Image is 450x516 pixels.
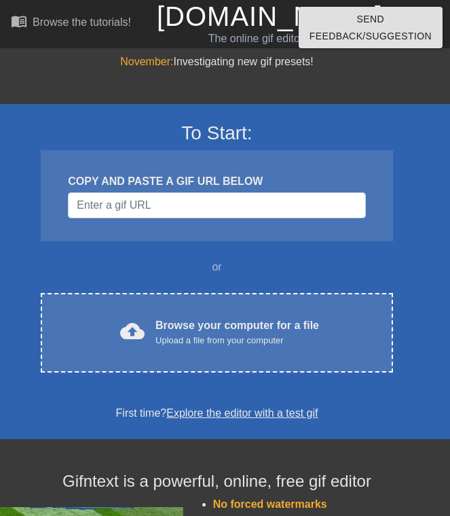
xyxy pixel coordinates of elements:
a: Browse the tutorials! [11,13,131,34]
div: Browse your computer for a file [155,317,319,347]
div: or [15,259,419,275]
button: Send Feedback/Suggestion [299,7,443,48]
div: COPY AND PASTE A GIF URL BELOW [68,173,365,190]
span: Send Feedback/Suggestion [310,11,432,44]
span: menu_book [11,13,27,29]
a: [DOMAIN_NAME] [157,1,383,31]
div: The online gif editor [157,31,355,47]
div: Browse the tutorials! [33,16,131,28]
a: Explore the editor with a test gif [166,407,318,419]
span: cloud_upload [120,319,145,343]
input: Username [68,192,365,218]
div: Upload a file from your computer [155,334,319,347]
span: November: [120,56,173,67]
span: No forced watermarks [213,498,327,510]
